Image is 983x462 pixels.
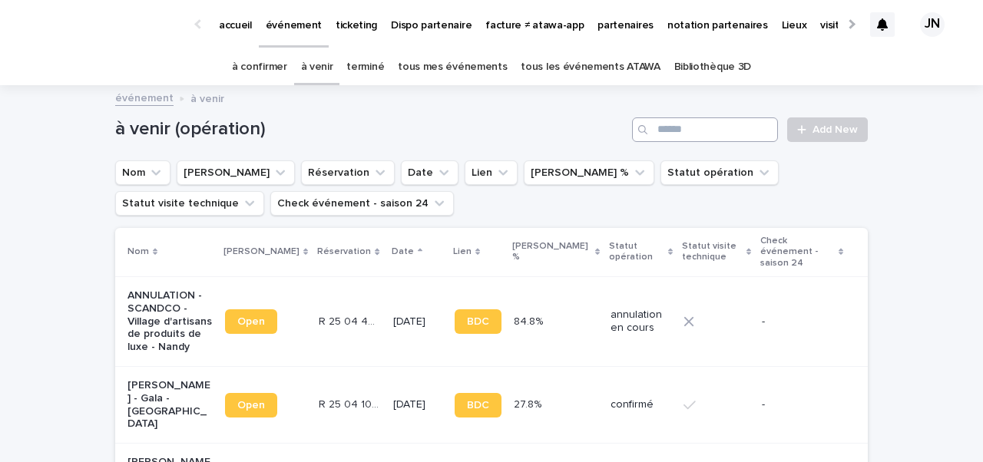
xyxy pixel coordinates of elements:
[453,243,472,260] p: Lien
[521,49,660,85] a: tous les événements ATAWA
[319,395,384,411] p: R 25 04 1019
[319,312,384,328] p: R 25 04 4396
[237,400,265,411] span: Open
[611,398,671,411] p: confirmé
[660,160,779,185] button: Statut opération
[317,243,371,260] p: Réservation
[346,49,384,85] a: terminé
[115,160,170,185] button: Nom
[225,393,277,417] a: Open
[467,400,489,411] span: BDC
[514,395,544,411] p: 27.8%
[393,315,442,328] p: [DATE]
[611,309,671,335] p: annulation en cours
[301,160,395,185] button: Réservation
[115,276,868,366] tr: ANNULATION - SCANDCO - Village d'artisans de produits de luxe - NandyOpenR 25 04 4396R 25 04 4396...
[190,89,224,106] p: à venir
[512,238,591,266] p: [PERSON_NAME] %
[115,191,264,216] button: Statut visite technique
[31,9,180,40] img: Ls34BcGeRexTGTNfXpUC
[127,289,213,354] p: ANNULATION - SCANDCO - Village d'artisans de produits de luxe - Nandy
[524,160,654,185] button: Marge %
[787,117,868,142] a: Add New
[225,309,277,334] a: Open
[813,124,858,135] span: Add New
[682,238,742,266] p: Statut visite technique
[232,49,287,85] a: à confirmer
[270,191,454,216] button: Check événement - saison 24
[467,316,489,327] span: BDC
[127,243,149,260] p: Nom
[301,49,333,85] a: à venir
[455,393,501,417] a: BDC
[115,88,174,106] a: événement
[237,316,265,327] span: Open
[762,398,843,411] p: -
[398,49,507,85] a: tous mes événements
[115,118,626,140] h1: à venir (opération)
[115,366,868,443] tr: [PERSON_NAME] - Gala - [GEOGRAPHIC_DATA]OpenR 25 04 1019R 25 04 1019 [DATE]BDC27.8%27.8% confirmé-
[465,160,518,185] button: Lien
[392,243,414,260] p: Date
[632,117,778,142] input: Search
[920,12,945,37] div: JN
[223,243,300,260] p: [PERSON_NAME]
[401,160,458,185] button: Date
[514,312,546,328] p: 84.8%
[762,315,843,328] p: -
[609,238,664,266] p: Statut opération
[674,49,751,85] a: Bibliothèque 3D
[760,233,835,272] p: Check événement - saison 24
[177,160,295,185] button: Lien Stacker
[127,379,213,431] p: [PERSON_NAME] - Gala - [GEOGRAPHIC_DATA]
[455,309,501,334] a: BDC
[393,398,442,411] p: [DATE]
